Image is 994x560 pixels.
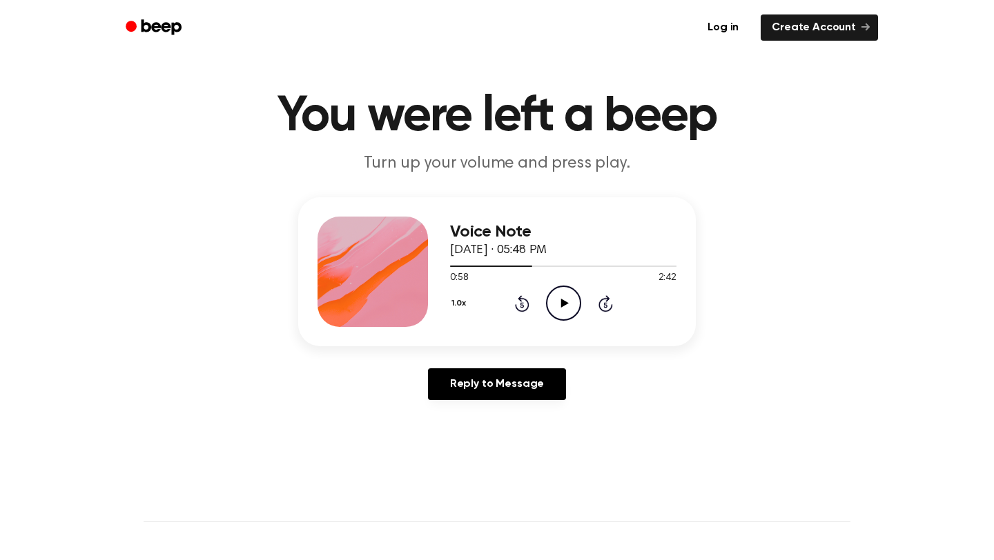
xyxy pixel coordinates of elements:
[116,14,194,41] a: Beep
[659,271,676,286] span: 2:42
[761,14,878,41] a: Create Account
[450,223,676,241] h3: Voice Note
[450,271,468,286] span: 0:58
[232,152,762,175] p: Turn up your volume and press play.
[144,92,850,141] h1: You were left a beep
[428,368,566,400] a: Reply to Message
[694,12,752,43] a: Log in
[450,244,547,257] span: [DATE] · 05:48 PM
[450,292,471,315] button: 1.0x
